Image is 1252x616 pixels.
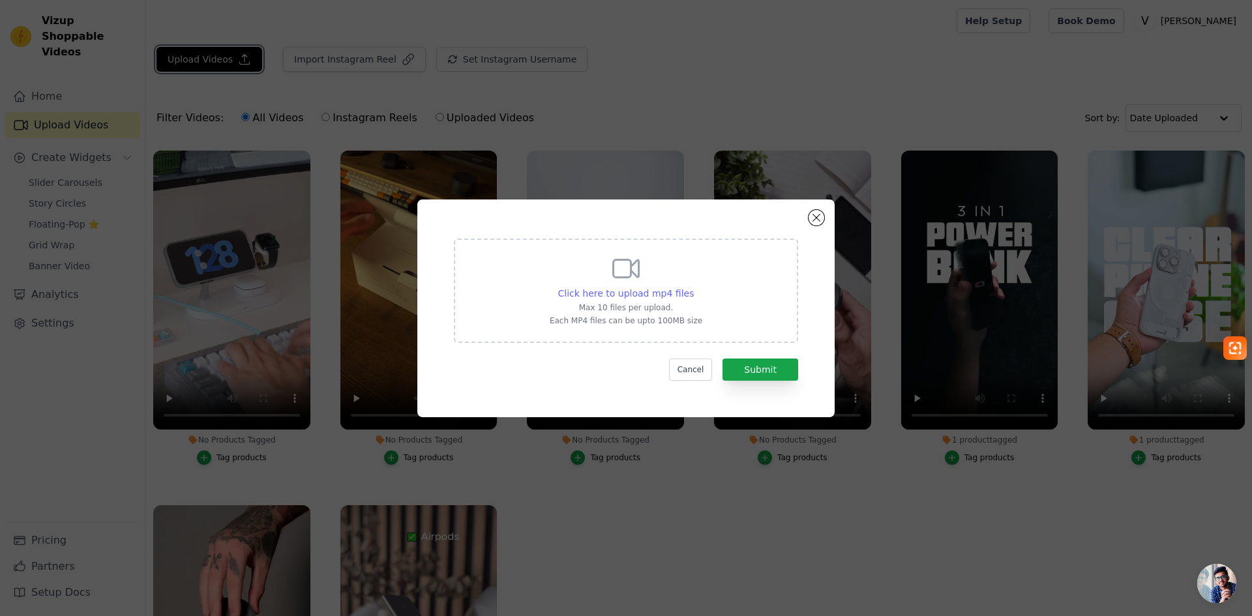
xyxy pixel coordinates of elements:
[550,302,702,313] p: Max 10 files per upload.
[550,315,702,326] p: Each MP4 files can be upto 100MB size
[558,288,694,299] span: Click here to upload mp4 files
[723,359,798,381] button: Submit
[1197,564,1236,603] div: Bate-papo aberto
[809,210,824,226] button: Close modal
[669,359,713,381] button: Cancel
